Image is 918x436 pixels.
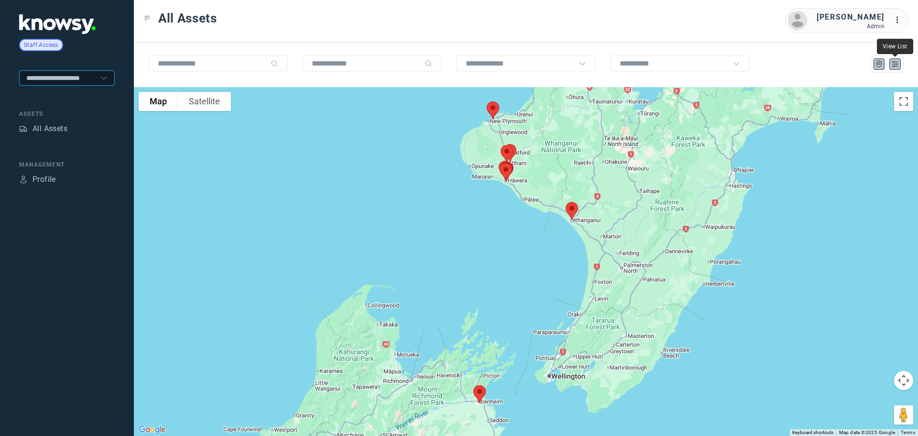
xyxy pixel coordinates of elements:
div: Admin [817,23,885,30]
div: : [894,14,906,26]
div: Assets [19,124,28,133]
button: Show street map [139,92,178,111]
span: View List [883,43,907,50]
div: Toggle Menu [144,15,151,22]
button: Drag Pegman onto the map to open Street View [894,405,913,425]
div: Assets [19,110,115,118]
div: Staff Access [19,39,63,51]
span: All Assets [158,10,217,27]
div: List [891,60,899,68]
a: Open this area in Google Maps (opens a new window) [136,424,168,436]
div: Management [19,160,115,169]
button: Show satellite imagery [178,92,231,111]
div: Search [425,60,432,67]
button: Keyboard shortcuts [792,429,833,436]
img: avatar.png [788,11,807,30]
a: ProfileProfile [19,174,56,185]
img: Google [136,424,168,436]
div: Profile [19,175,28,184]
button: Map camera controls [894,371,913,390]
div: : [894,14,906,27]
a: Terms (opens in new tab) [901,430,915,435]
button: Toggle fullscreen view [894,92,913,111]
div: Map [875,60,884,68]
a: AssetsAll Assets [19,123,67,134]
div: All Assets [33,123,67,134]
tspan: ... [895,16,904,23]
div: Profile [33,174,56,185]
img: Application Logo [19,14,96,34]
span: Map data ©2025 Google [839,430,895,435]
div: Search [271,60,278,67]
div: [PERSON_NAME] [817,11,885,23]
